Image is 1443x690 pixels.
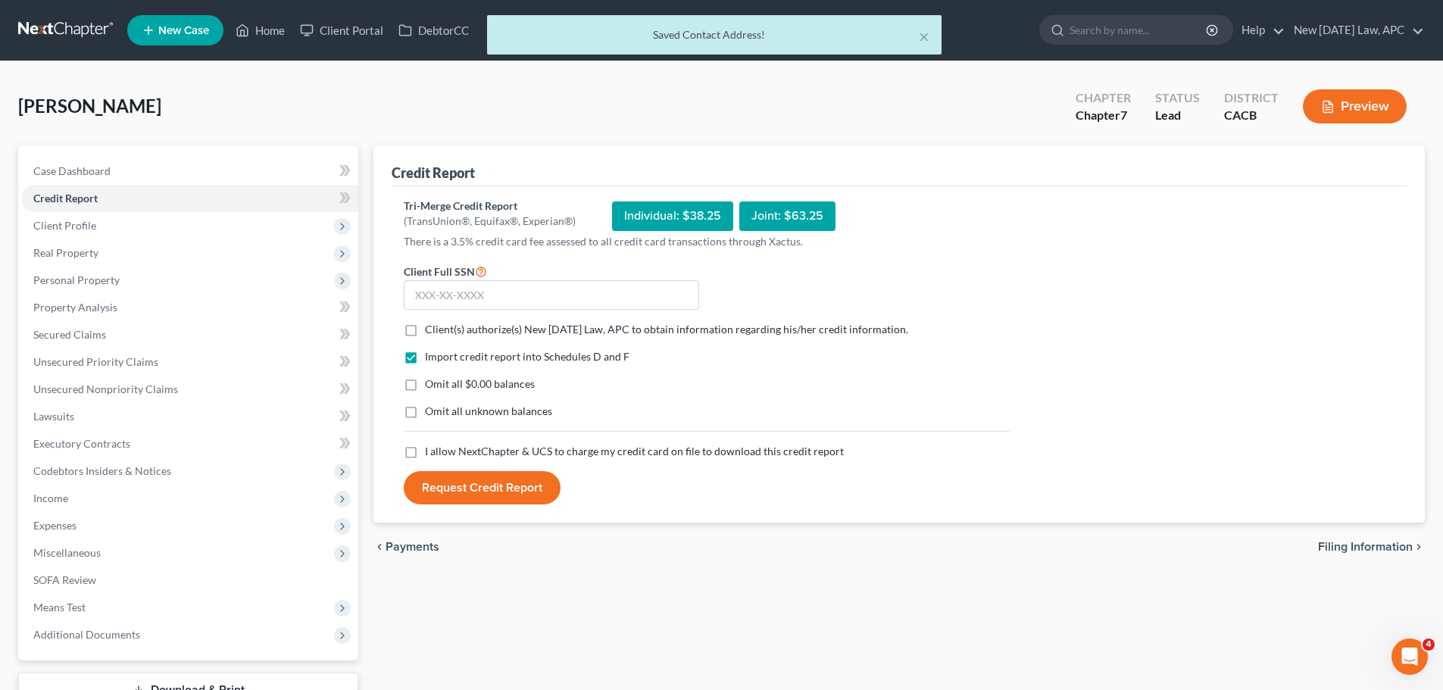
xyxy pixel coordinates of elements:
button: Preview [1303,89,1407,123]
span: Personal Property [33,273,120,286]
span: Means Test [33,601,86,614]
span: I allow NextChapter & UCS to charge my credit card on file to download this credit report [425,445,844,457]
span: Import credit report into Schedules D and F [425,350,629,363]
button: × [919,27,929,45]
input: XXX-XX-XXXX [404,280,699,311]
span: Miscellaneous [33,546,101,559]
p: There is a 3.5% credit card fee assessed to all credit card transactions through Xactus. [404,234,1010,249]
div: Joint: $63.25 [739,201,836,231]
span: Real Property [33,246,98,259]
span: Payments [386,541,439,553]
div: Chapter [1076,89,1131,107]
span: Executory Contracts [33,437,130,450]
button: chevron_left Payments [373,541,439,553]
i: chevron_right [1413,541,1425,553]
a: Unsecured Priority Claims [21,348,358,376]
span: Lawsuits [33,410,74,423]
div: Saved Contact Address! [499,27,929,42]
span: SOFA Review [33,573,96,586]
div: District [1224,89,1279,107]
span: Omit all unknown balances [425,404,552,417]
span: Client Profile [33,219,96,232]
span: Client Full SSN [404,265,475,278]
div: CACB [1224,107,1279,124]
a: Secured Claims [21,321,358,348]
div: Status [1155,89,1200,107]
div: Tri-Merge Credit Report [404,198,576,214]
a: Unsecured Nonpriority Claims [21,376,358,403]
div: Chapter [1076,107,1131,124]
span: Unsecured Priority Claims [33,355,158,368]
div: Lead [1155,107,1200,124]
i: chevron_left [373,541,386,553]
span: 7 [1120,108,1127,122]
span: 4 [1423,638,1435,651]
div: (TransUnion®, Equifax®, Experian®) [404,214,576,229]
span: Additional Documents [33,628,140,641]
span: Income [33,492,68,504]
div: Credit Report [392,164,475,182]
span: [PERSON_NAME] [18,95,161,117]
span: Secured Claims [33,328,106,341]
span: Expenses [33,519,77,532]
span: Codebtors Insiders & Notices [33,464,171,477]
span: Case Dashboard [33,164,111,177]
a: Lawsuits [21,403,358,430]
a: SOFA Review [21,567,358,594]
a: Case Dashboard [21,158,358,185]
span: Unsecured Nonpriority Claims [33,382,178,395]
a: Property Analysis [21,294,358,321]
iframe: Intercom live chat [1391,638,1428,675]
span: Property Analysis [33,301,117,314]
span: Omit all $0.00 balances [425,377,535,390]
a: Credit Report [21,185,358,212]
span: Client(s) authorize(s) New [DATE] Law, APC to obtain information regarding his/her credit informa... [425,323,908,336]
button: Request Credit Report [404,471,561,504]
div: Individual: $38.25 [612,201,733,231]
span: Filing Information [1318,541,1413,553]
a: Executory Contracts [21,430,358,457]
button: Filing Information chevron_right [1318,541,1425,553]
span: Credit Report [33,192,98,205]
